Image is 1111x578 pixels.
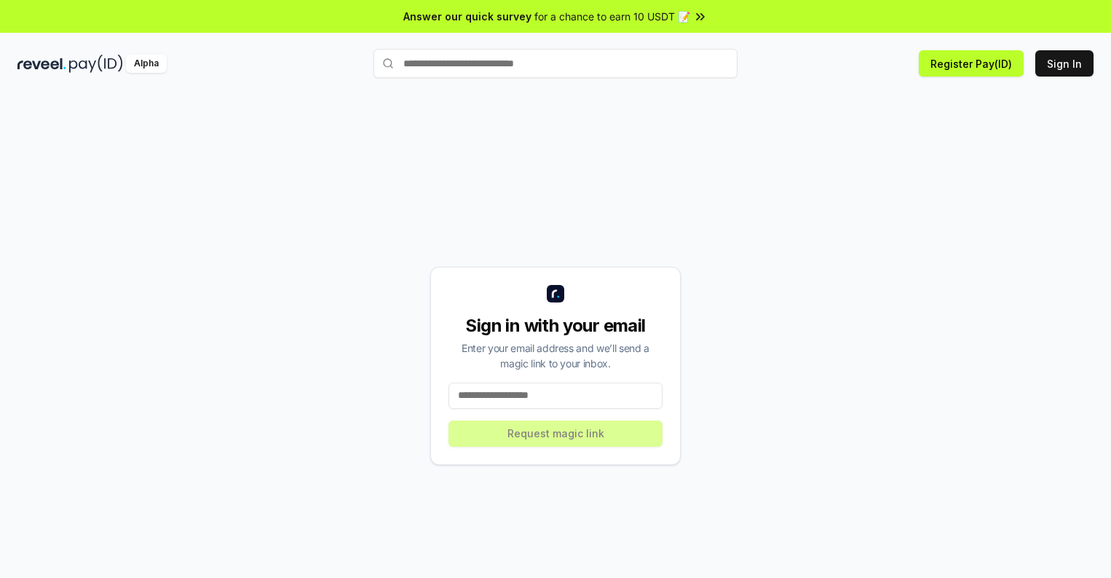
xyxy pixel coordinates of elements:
div: Enter your email address and we’ll send a magic link to your inbox. [448,340,663,371]
img: reveel_dark [17,55,66,73]
button: Register Pay(ID) [919,50,1024,77]
span: Answer our quick survey [403,9,531,24]
img: pay_id [69,55,123,73]
img: logo_small [547,285,564,302]
div: Sign in with your email [448,314,663,337]
button: Sign In [1035,50,1094,77]
div: Alpha [126,55,167,73]
span: for a chance to earn 10 USDT 📝 [534,9,690,24]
